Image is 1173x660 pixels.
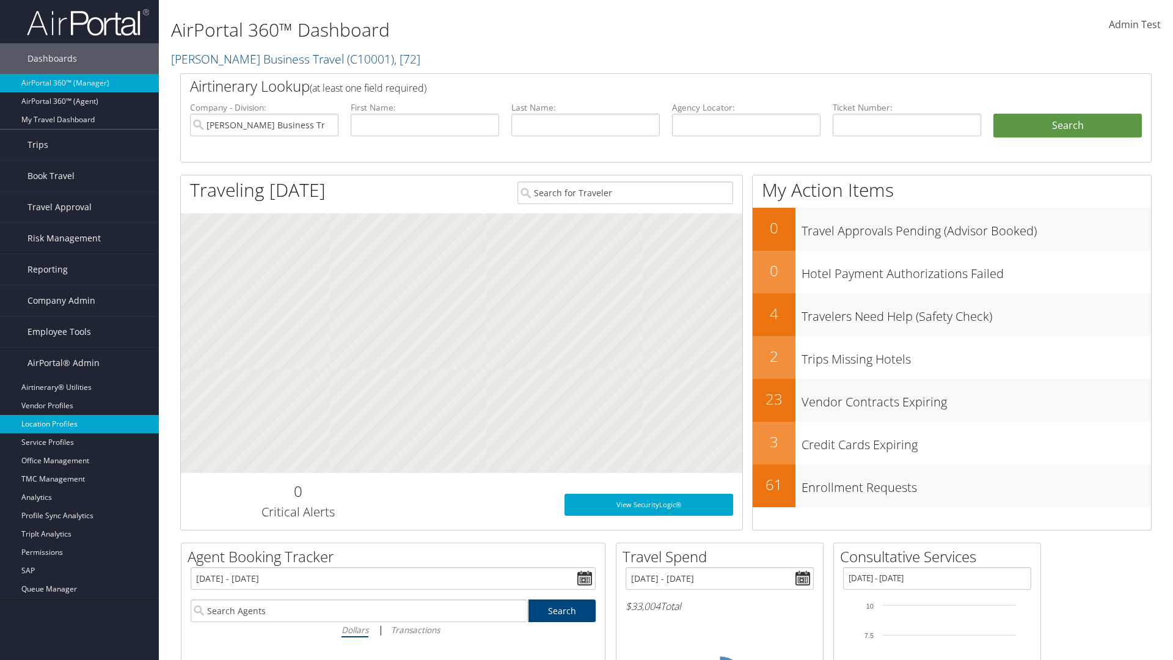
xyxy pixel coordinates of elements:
[833,101,981,114] label: Ticket Number:
[27,8,149,37] img: airportal-logo.png
[802,387,1151,411] h3: Vendor Contracts Expiring
[802,345,1151,368] h3: Trips Missing Hotels
[753,303,795,324] h2: 4
[27,192,92,222] span: Travel Approval
[753,260,795,281] h2: 0
[347,51,394,67] span: ( C10001 )
[188,546,605,567] h2: Agent Booking Tracker
[342,624,368,636] i: Dollars
[753,379,1151,422] a: 23Vendor Contracts Expiring
[191,599,528,622] input: Search Agents
[27,348,100,378] span: AirPortal® Admin
[190,101,338,114] label: Company - Division:
[623,546,823,567] h2: Travel Spend
[753,431,795,452] h2: 3
[753,177,1151,203] h1: My Action Items
[27,130,48,160] span: Trips
[626,599,814,613] h6: Total
[753,218,795,238] h2: 0
[993,114,1142,138] button: Search
[27,43,77,74] span: Dashboards
[626,599,660,613] span: $33,004
[753,346,795,367] h2: 2
[802,473,1151,496] h3: Enrollment Requests
[27,254,68,285] span: Reporting
[672,101,820,114] label: Agency Locator:
[511,101,660,114] label: Last Name:
[802,302,1151,325] h3: Travelers Need Help (Safety Check)
[864,632,874,639] tspan: 7.5
[27,223,101,254] span: Risk Management
[753,464,1151,507] a: 61Enrollment Requests
[753,422,1151,464] a: 3Credit Cards Expiring
[394,51,420,67] span: , [ 72 ]
[191,622,596,637] div: |
[27,285,95,316] span: Company Admin
[753,293,1151,336] a: 4Travelers Need Help (Safety Check)
[528,599,596,622] a: Search
[391,624,440,636] i: Transactions
[517,182,733,204] input: Search for Traveler
[802,259,1151,282] h3: Hotel Payment Authorizations Failed
[753,474,795,495] h2: 61
[753,389,795,409] h2: 23
[1109,18,1161,31] span: Admin Test
[310,81,426,95] span: (at least one field required)
[802,216,1151,240] h3: Travel Approvals Pending (Advisor Booked)
[27,317,91,347] span: Employee Tools
[190,481,406,502] h2: 0
[190,504,406,521] h3: Critical Alerts
[1109,6,1161,44] a: Admin Test
[27,161,75,191] span: Book Travel
[190,76,1061,97] h2: Airtinerary Lookup
[171,17,831,43] h1: AirPortal 360™ Dashboard
[171,51,420,67] a: [PERSON_NAME] Business Travel
[802,430,1151,453] h3: Credit Cards Expiring
[840,546,1040,567] h2: Consultative Services
[351,101,499,114] label: First Name:
[190,177,326,203] h1: Traveling [DATE]
[866,603,874,610] tspan: 10
[565,494,733,516] a: View SecurityLogic®
[753,336,1151,379] a: 2Trips Missing Hotels
[753,208,1151,251] a: 0Travel Approvals Pending (Advisor Booked)
[753,251,1151,293] a: 0Hotel Payment Authorizations Failed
